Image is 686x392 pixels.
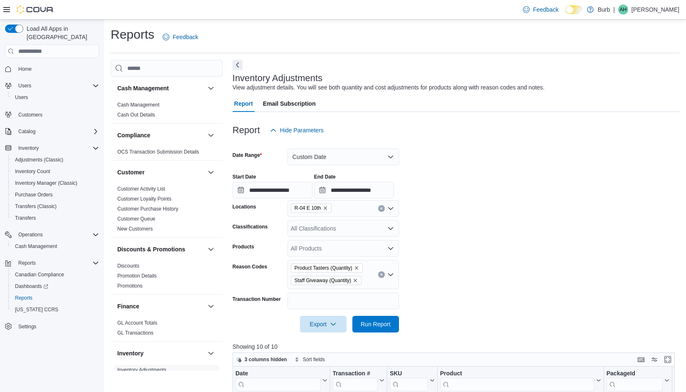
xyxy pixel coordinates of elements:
button: Discounts & Promotions [117,245,204,253]
a: GL Transactions [117,330,154,336]
label: Reason Codes [233,263,267,270]
p: | [613,5,615,15]
span: New Customers [117,226,153,232]
a: Customer Loyalty Points [117,196,171,202]
button: Open list of options [387,271,394,278]
a: Customers [15,110,46,120]
span: Inventory Manager (Classic) [12,178,99,188]
span: Adjustments (Classic) [12,155,99,165]
img: Cova [17,5,54,14]
button: Date [235,370,327,391]
label: Products [233,243,254,250]
span: Dashboards [15,283,48,290]
a: Dashboards [12,281,52,291]
h3: Report [233,125,260,135]
button: Open list of options [387,225,394,232]
span: Operations [18,231,43,238]
a: Dashboards [8,280,102,292]
span: Transfers (Classic) [12,201,99,211]
a: Transfers (Classic) [12,201,60,211]
button: Adjustments (Classic) [8,154,102,166]
span: Inventory Count [12,166,99,176]
a: Inventory Count [12,166,54,176]
button: Cash Management [8,241,102,252]
span: Product Tasters (Quantity) [295,264,352,272]
span: Adjustments (Classic) [15,156,63,163]
div: Finance [111,318,223,341]
h3: Inventory [117,349,144,357]
button: Customer [117,168,204,176]
span: Cash Management [12,241,99,251]
span: Inventory Manager (Classic) [15,180,77,186]
button: Home [2,63,102,75]
span: Users [18,82,31,89]
span: Washington CCRS [12,305,99,315]
input: Press the down key to open a popover containing a calendar. [314,182,394,198]
button: Catalog [15,127,39,136]
a: Adjustments (Classic) [12,155,67,165]
h3: Finance [117,302,139,310]
div: Transaction # [332,370,377,378]
button: Cash Management [117,84,204,92]
button: Compliance [117,131,204,139]
button: Users [2,80,102,92]
span: Users [12,92,99,102]
a: Settings [15,322,40,332]
a: OCS Transaction Submission Details [117,149,199,155]
button: Users [8,92,102,103]
div: Compliance [111,147,223,160]
button: Inventory Manager (Classic) [8,177,102,189]
button: Inventory [206,348,216,358]
span: Report [234,95,253,112]
span: Feedback [173,33,198,41]
button: Catalog [2,126,102,137]
button: Transfers (Classic) [8,201,102,212]
button: Inventory [2,142,102,154]
a: Customer Purchase History [117,206,178,212]
a: Customer Activity List [117,186,165,192]
span: Export [305,316,342,332]
span: Catalog [18,128,35,135]
span: Transfers [15,215,36,221]
label: Classifications [233,223,268,230]
div: PackageId [607,370,663,378]
a: Promotion Details [117,273,157,279]
h3: Cash Management [117,84,169,92]
button: Hide Parameters [267,122,327,139]
span: Feedback [533,5,558,14]
div: Discounts & Promotions [111,261,223,294]
button: Operations [15,230,46,240]
a: Canadian Compliance [12,270,67,280]
span: Inventory [18,145,39,151]
span: Transfers [12,213,99,223]
button: Reports [2,257,102,269]
a: [US_STATE] CCRS [12,305,62,315]
span: 3 columns hidden [245,356,287,363]
a: Cash Out Details [117,112,155,118]
span: Cash Management [117,102,159,108]
button: Clear input [378,271,385,278]
p: [PERSON_NAME] [632,5,679,15]
a: Cash Management [12,241,60,251]
label: Start Date [233,174,256,180]
span: GL Account Totals [117,320,157,326]
label: End Date [314,174,336,180]
a: Users [12,92,31,102]
button: Keyboard shortcuts [636,355,646,365]
button: Reports [8,292,102,304]
div: Cash Management [111,100,223,123]
button: Custom Date [287,149,399,165]
span: Users [15,94,28,101]
div: View adjustment details. You will see both quantity and cost adjustments for products along with ... [233,83,545,92]
span: Load All Apps in [GEOGRAPHIC_DATA] [23,25,99,41]
span: AH [620,5,627,15]
span: [US_STATE] CCRS [15,306,58,313]
a: Transfers [12,213,39,223]
div: SKU URL [390,370,428,391]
